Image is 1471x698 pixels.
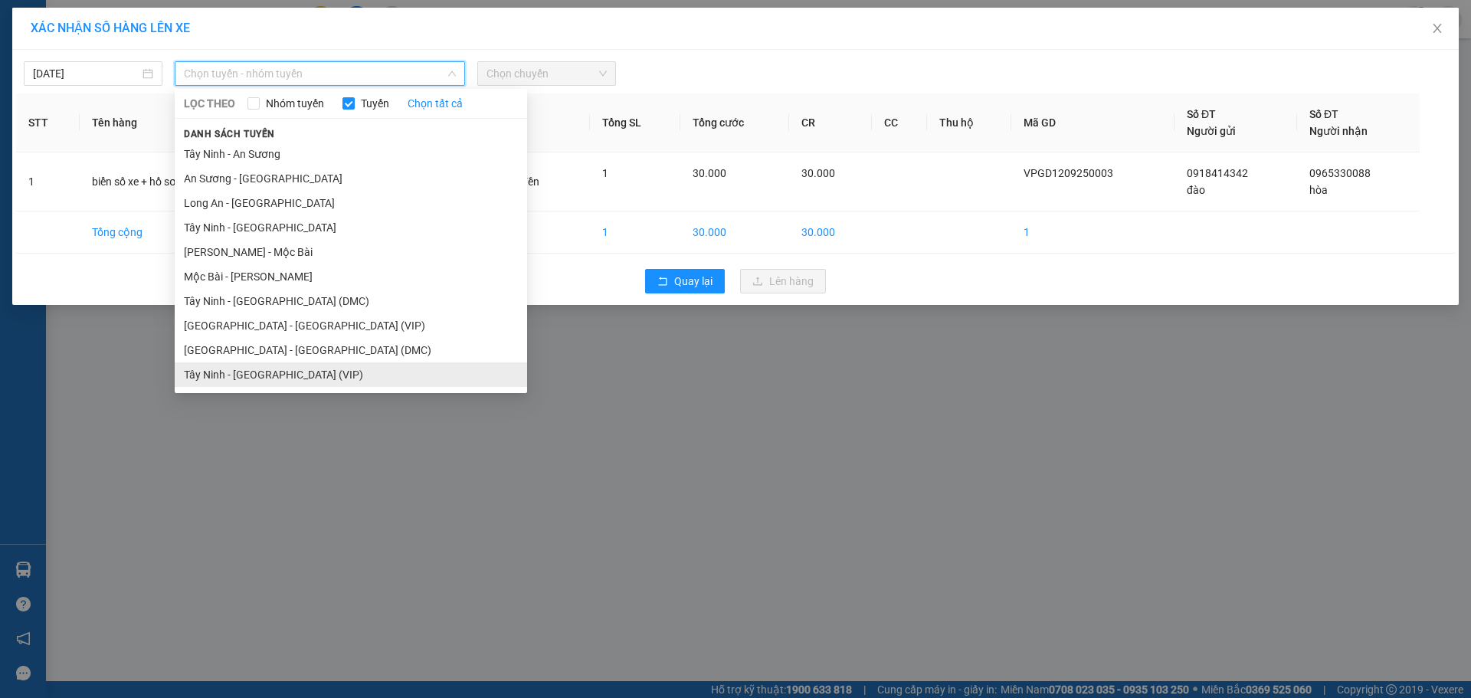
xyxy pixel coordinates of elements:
li: Long An - [GEOGRAPHIC_DATA] [175,191,527,215]
th: Tổng cước [680,93,789,152]
li: Tây Ninh - [GEOGRAPHIC_DATA] (VIP) [175,362,527,387]
span: VPGD1209250003 [1024,167,1113,179]
button: uploadLên hàng [740,269,826,293]
th: CC [872,93,926,152]
th: CR [789,93,873,152]
li: An Sương - [GEOGRAPHIC_DATA] [175,166,527,191]
span: XÁC NHẬN SỐ HÀNG LÊN XE [31,21,190,35]
span: 30.000 [801,167,835,179]
span: Nhóm tuyến [260,95,330,112]
button: Close [1416,8,1459,51]
th: STT [16,93,80,152]
span: Quay lại [674,273,713,290]
td: biển số xe + hồ sơ [80,152,235,211]
span: Số ĐT [1309,108,1338,120]
li: [GEOGRAPHIC_DATA] - [GEOGRAPHIC_DATA] (DMC) [175,338,527,362]
button: rollbackQuay lại [645,269,725,293]
span: LỌC THEO [184,95,235,112]
span: Tuyến [355,95,395,112]
li: [GEOGRAPHIC_DATA] - [GEOGRAPHIC_DATA] (VIP) [175,313,527,338]
td: 1 [590,211,681,254]
span: 30.000 [693,167,726,179]
span: hòa [1309,184,1328,196]
span: down [447,69,457,78]
span: rollback [657,276,668,288]
span: Danh sách tuyến [175,127,284,141]
td: 1 [16,152,80,211]
li: Tây Ninh - [GEOGRAPHIC_DATA] (DMC) [175,289,527,313]
th: Mã GD [1011,93,1175,152]
li: Tây Ninh - An Sương [175,142,527,166]
td: 30.000 [789,211,873,254]
span: Chọn tuyến - nhóm tuyến [184,62,456,85]
td: 30.000 [680,211,789,254]
input: 13/09/2025 [33,65,139,82]
span: Chọn chuyến [487,62,607,85]
li: Tây Ninh - [GEOGRAPHIC_DATA] [175,215,527,240]
span: close [1431,22,1443,34]
span: 1 [602,167,608,179]
th: Thu hộ [927,93,1011,152]
li: Mộc Bài - [PERSON_NAME] [175,264,527,289]
a: Chọn tất cả [408,95,463,112]
span: 0918414342 [1187,167,1248,179]
span: 0965330088 [1309,167,1371,179]
td: Tổng cộng [80,211,235,254]
span: Người gửi [1187,125,1236,137]
th: Tổng SL [590,93,681,152]
li: [PERSON_NAME] - Mộc Bài [175,240,527,264]
th: Tên hàng [80,93,235,152]
span: Số ĐT [1187,108,1216,120]
span: Người nhận [1309,125,1368,137]
span: đào [1187,184,1205,196]
td: 1 [1011,211,1175,254]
